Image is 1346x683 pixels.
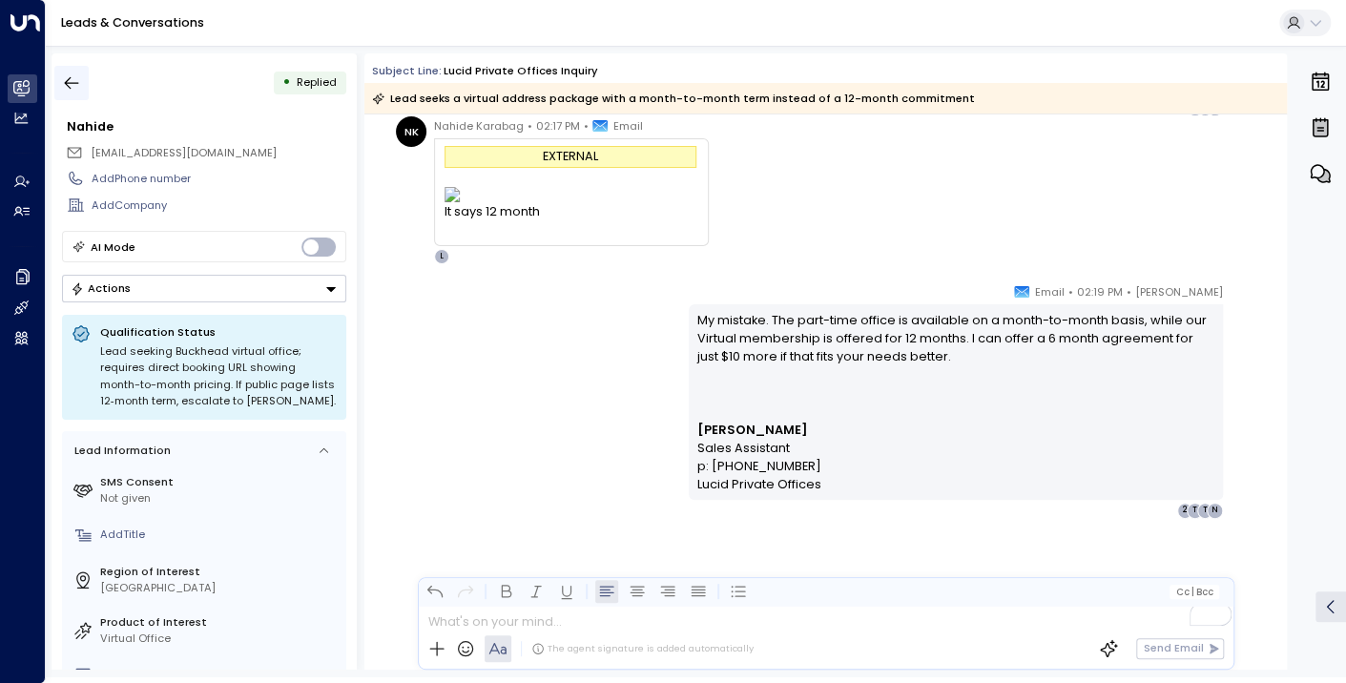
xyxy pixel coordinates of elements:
a: Leads & Conversations [61,14,204,31]
img: ii_199baf40f9ad7a7558d1 [445,187,699,202]
div: AddTitle [100,527,340,543]
div: T [1187,503,1202,518]
div: AI Mode [91,238,135,257]
div: Actions [71,281,131,295]
label: Product of Interest [100,614,340,631]
a: Lucid Private Offices [697,475,821,493]
span: Cc Bcc [1175,587,1212,597]
span: [EMAIL_ADDRESS][DOMAIN_NAME] [91,145,277,160]
div: T [1197,503,1212,518]
span: 02:19 PM [1077,282,1123,301]
span: Email [613,116,643,135]
span: • [1127,282,1131,301]
div: N [1207,503,1222,518]
div: Button group with a nested menu [62,275,346,302]
span: Nahide Karabag [434,116,524,135]
span: • [584,116,589,135]
div: Not given [100,490,340,507]
span: My mistake. The part-time office is available on a month-to-month basis, while our Virtual member... [697,311,1213,366]
span: | [1191,587,1193,597]
span: [PERSON_NAME] [1135,282,1223,301]
div: The agent signature is added automatically [531,642,754,655]
button: Redo [453,580,476,603]
div: Lead Information [69,443,171,459]
div: Virtual Office [100,631,340,647]
div: AddPhone number [92,171,345,187]
button: Undo [423,580,445,603]
div: 2 [1177,503,1192,518]
div: It says 12 month [445,202,699,220]
div: NK [396,116,426,147]
span: Email [1035,282,1065,301]
label: Region of Interest [100,564,340,580]
span: Subject Line: [372,63,442,78]
span: Replied [297,74,337,90]
div: AddCompany [92,197,345,214]
div: Lead seeking Buckhead virtual office; requires direct booking URL showing month-to-month pricing.... [100,343,337,410]
p: Qualification Status [100,324,337,340]
div: [GEOGRAPHIC_DATA] [100,580,340,596]
strong: [PERSON_NAME] [697,422,808,438]
img: 17_headshot.jpg [1231,282,1261,313]
div: L [434,249,449,264]
span: • [1068,282,1073,301]
span: EXTERNAL [543,149,598,164]
span: • [528,116,532,135]
div: To enrich screen reader interactions, please activate Accessibility in Grammarly extension settings [419,606,1232,629]
div: Lead seeks a virtual address package with a month-to-month term instead of a 12-month commitment [372,89,975,108]
div: Lucid Private Offices inquiry [444,63,598,79]
label: SMS Consent [100,474,340,490]
span: 02:17 PM [536,116,580,135]
span: Sales Assistant [697,439,790,457]
button: Actions [62,275,346,302]
button: Cc|Bcc [1170,585,1219,599]
div: • [281,69,290,96]
span: p: [PHONE_NUMBER] [697,457,821,475]
div: Nahide [67,117,345,135]
span: nahidefinance@gmail.com [91,145,277,161]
